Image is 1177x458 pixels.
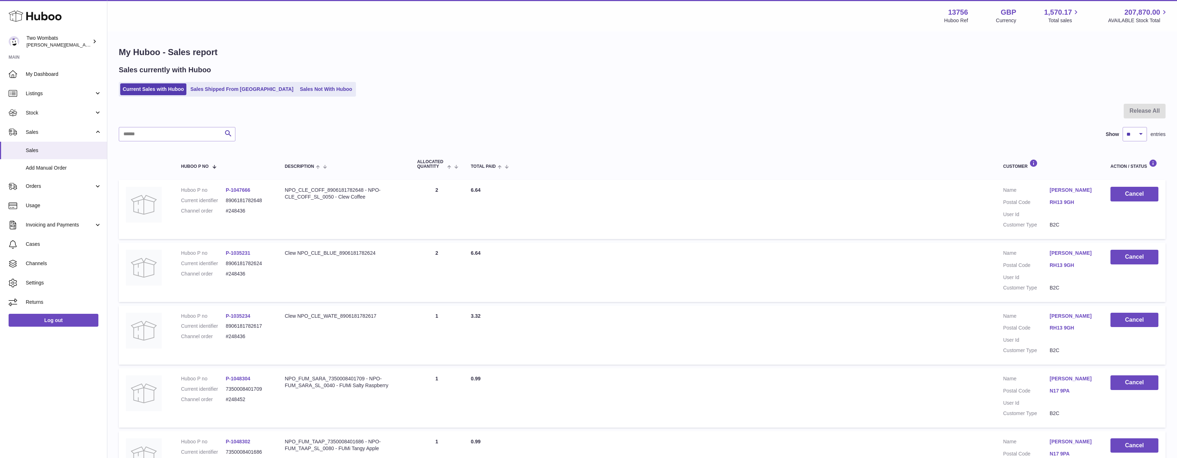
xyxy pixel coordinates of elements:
a: [PERSON_NAME] [1050,375,1096,382]
a: RH13 9GH [1050,262,1096,269]
img: alan@twowombats.com [9,36,19,47]
span: Sales [26,147,102,154]
button: Cancel [1110,187,1158,201]
button: Cancel [1110,313,1158,327]
span: Returns [26,299,102,306]
dd: #248452 [226,396,270,403]
span: Stock [26,109,94,116]
dd: 8906181782624 [226,260,270,267]
dt: Customer Type [1003,410,1050,417]
dd: 8906181782648 [226,197,270,204]
dt: Huboo P no [181,187,226,194]
a: [PERSON_NAME] [1050,187,1096,194]
span: entries [1151,131,1166,138]
span: [PERSON_NAME][EMAIL_ADDRESS][DOMAIN_NAME] [26,42,143,48]
dt: Customer Type [1003,221,1050,228]
span: Add Manual Order [26,165,102,171]
dt: Name [1003,187,1050,195]
span: 6.64 [471,187,480,193]
span: Listings [26,90,94,97]
dt: Current identifier [181,449,226,455]
a: Current Sales with Huboo [120,83,186,95]
a: Sales Shipped From [GEOGRAPHIC_DATA] [188,83,296,95]
dt: Postal Code [1003,199,1050,208]
button: Cancel [1110,375,1158,390]
div: NPO_CLE_COFF_8906181782648 - NPO-CLE_COFF_SL_0050 - Clew Coffee [285,187,403,200]
div: NPO_FUM_TAAP_7350008401686 - NPO-FUM_TAAP_SL_0080 - FUMi Tangy Apple [285,438,403,452]
strong: GBP [1001,8,1016,17]
dt: Name [1003,375,1050,384]
dd: 7350008401709 [226,386,270,393]
dd: B2C [1050,347,1096,354]
dt: Current identifier [181,323,226,330]
dt: Name [1003,313,1050,321]
img: no-photo.jpg [126,250,162,286]
span: ALLOCATED Quantity [417,160,445,169]
dt: Huboo P no [181,438,226,445]
dt: Postal Code [1003,388,1050,396]
a: 1,570.17 Total sales [1044,8,1080,24]
span: Cases [26,241,102,248]
div: Customer [1003,159,1096,169]
label: Show [1106,131,1119,138]
dt: Channel order [181,333,226,340]
span: AVAILABLE Stock Total [1108,17,1168,24]
a: RH13 9GH [1050,199,1096,206]
dt: Huboo P no [181,250,226,257]
img: no-photo.jpg [126,313,162,349]
span: Sales [26,129,94,136]
a: RH13 9GH [1050,325,1096,331]
td: 1 [410,306,464,365]
img: no-photo.jpg [126,187,162,223]
dt: Current identifier [181,197,226,204]
a: Log out [9,314,98,327]
span: Huboo P no [181,164,209,169]
span: 3.32 [471,313,480,319]
button: Cancel [1110,438,1158,453]
span: Description [285,164,314,169]
dd: #248436 [226,208,270,214]
span: Usage [26,202,102,209]
td: 1 [410,368,464,428]
a: P-1035234 [226,313,250,319]
dd: B2C [1050,221,1096,228]
a: P-1047666 [226,187,250,193]
dt: Postal Code [1003,325,1050,333]
strong: 13756 [948,8,968,17]
dd: #248436 [226,271,270,277]
a: 207,870.00 AVAILABLE Stock Total [1108,8,1168,24]
span: 6.64 [471,250,480,256]
a: N17 9PA [1050,450,1096,457]
a: P-1048304 [226,376,250,381]
dt: Current identifier [181,260,226,267]
span: My Dashboard [26,71,102,78]
span: 1,570.17 [1044,8,1072,17]
a: [PERSON_NAME] [1050,250,1096,257]
span: 0.99 [471,376,480,381]
dd: 8906181782617 [226,323,270,330]
a: Sales Not With Huboo [297,83,355,95]
span: Total sales [1048,17,1080,24]
td: 2 [410,243,464,302]
img: no-photo.jpg [126,375,162,411]
div: Clew NPO_CLE_WATE_8906181782617 [285,313,403,320]
dt: Customer Type [1003,284,1050,291]
dd: #248436 [226,333,270,340]
h1: My Huboo - Sales report [119,47,1166,58]
dt: Name [1003,438,1050,447]
a: [PERSON_NAME] [1050,313,1096,320]
a: [PERSON_NAME] [1050,438,1096,445]
a: P-1048302 [226,439,250,444]
div: Clew NPO_CLE_BLUE_8906181782624 [285,250,403,257]
span: 207,870.00 [1124,8,1160,17]
div: Two Wombats [26,35,91,48]
dd: 7350008401686 [226,449,270,455]
span: Orders [26,183,94,190]
dt: Channel order [181,271,226,277]
div: Currency [996,17,1016,24]
dt: User Id [1003,211,1050,218]
dt: Huboo P no [181,313,226,320]
dd: B2C [1050,410,1096,417]
dt: Huboo P no [181,375,226,382]
span: Invoicing and Payments [26,221,94,228]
